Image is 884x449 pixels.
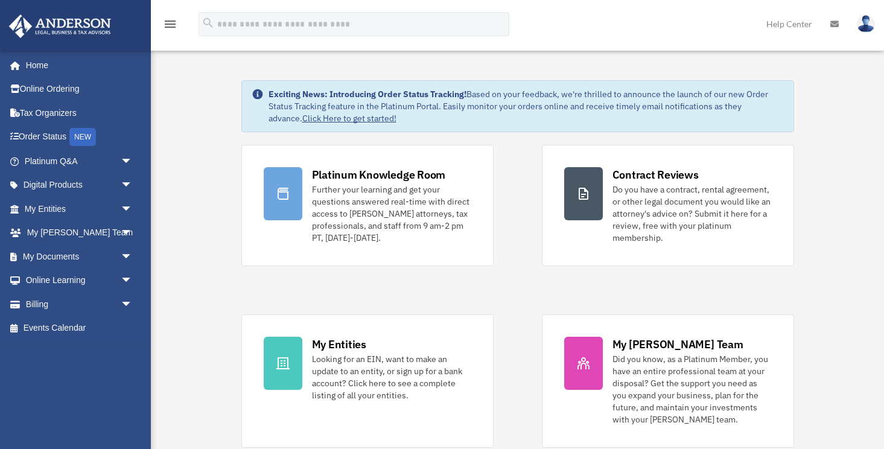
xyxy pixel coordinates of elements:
[312,353,471,401] div: Looking for an EIN, want to make an update to an entity, or sign up for a bank account? Click her...
[269,89,466,100] strong: Exciting News: Introducing Order Status Tracking!
[8,125,151,150] a: Order StatusNEW
[542,314,794,448] a: My [PERSON_NAME] Team Did you know, as a Platinum Member, you have an entire professional team at...
[121,244,145,269] span: arrow_drop_down
[8,292,151,316] a: Billingarrow_drop_down
[8,316,151,340] a: Events Calendar
[241,145,494,266] a: Platinum Knowledge Room Further your learning and get your questions answered real-time with dire...
[8,244,151,269] a: My Documentsarrow_drop_down
[69,128,96,146] div: NEW
[121,292,145,317] span: arrow_drop_down
[163,17,177,31] i: menu
[121,173,145,198] span: arrow_drop_down
[857,15,875,33] img: User Pic
[8,221,151,245] a: My [PERSON_NAME] Teamarrow_drop_down
[121,149,145,174] span: arrow_drop_down
[5,14,115,38] img: Anderson Advisors Platinum Portal
[312,183,471,244] div: Further your learning and get your questions answered real-time with direct access to [PERSON_NAM...
[612,337,743,352] div: My [PERSON_NAME] Team
[121,269,145,293] span: arrow_drop_down
[269,88,784,124] div: Based on your feedback, we're thrilled to announce the launch of our new Order Status Tracking fe...
[612,167,699,182] div: Contract Reviews
[121,197,145,221] span: arrow_drop_down
[8,197,151,221] a: My Entitiesarrow_drop_down
[241,314,494,448] a: My Entities Looking for an EIN, want to make an update to an entity, or sign up for a bank accoun...
[163,21,177,31] a: menu
[8,53,145,77] a: Home
[8,77,151,101] a: Online Ordering
[312,337,366,352] div: My Entities
[8,101,151,125] a: Tax Organizers
[202,16,215,30] i: search
[121,221,145,246] span: arrow_drop_down
[612,183,772,244] div: Do you have a contract, rental agreement, or other legal document you would like an attorney's ad...
[312,167,446,182] div: Platinum Knowledge Room
[302,113,396,124] a: Click Here to get started!
[542,145,794,266] a: Contract Reviews Do you have a contract, rental agreement, or other legal document you would like...
[8,173,151,197] a: Digital Productsarrow_drop_down
[612,353,772,425] div: Did you know, as a Platinum Member, you have an entire professional team at your disposal? Get th...
[8,269,151,293] a: Online Learningarrow_drop_down
[8,149,151,173] a: Platinum Q&Aarrow_drop_down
